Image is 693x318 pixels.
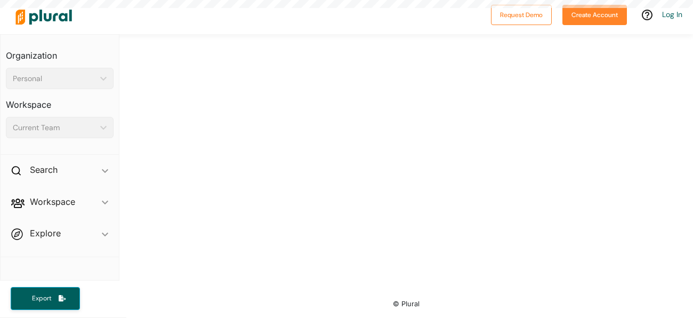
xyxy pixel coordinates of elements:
a: Create Account [562,9,627,20]
button: Export [11,287,80,310]
a: Request Demo [491,9,552,20]
a: Log In [662,10,682,19]
div: Personal [13,73,96,84]
small: © Plural [393,300,420,308]
button: Request Demo [491,5,552,25]
h3: Organization [6,40,114,63]
div: Current Team [13,122,96,133]
h2: Search [30,164,58,176]
span: Export [25,294,59,303]
h3: Workspace [6,89,114,113]
button: Create Account [562,5,627,25]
